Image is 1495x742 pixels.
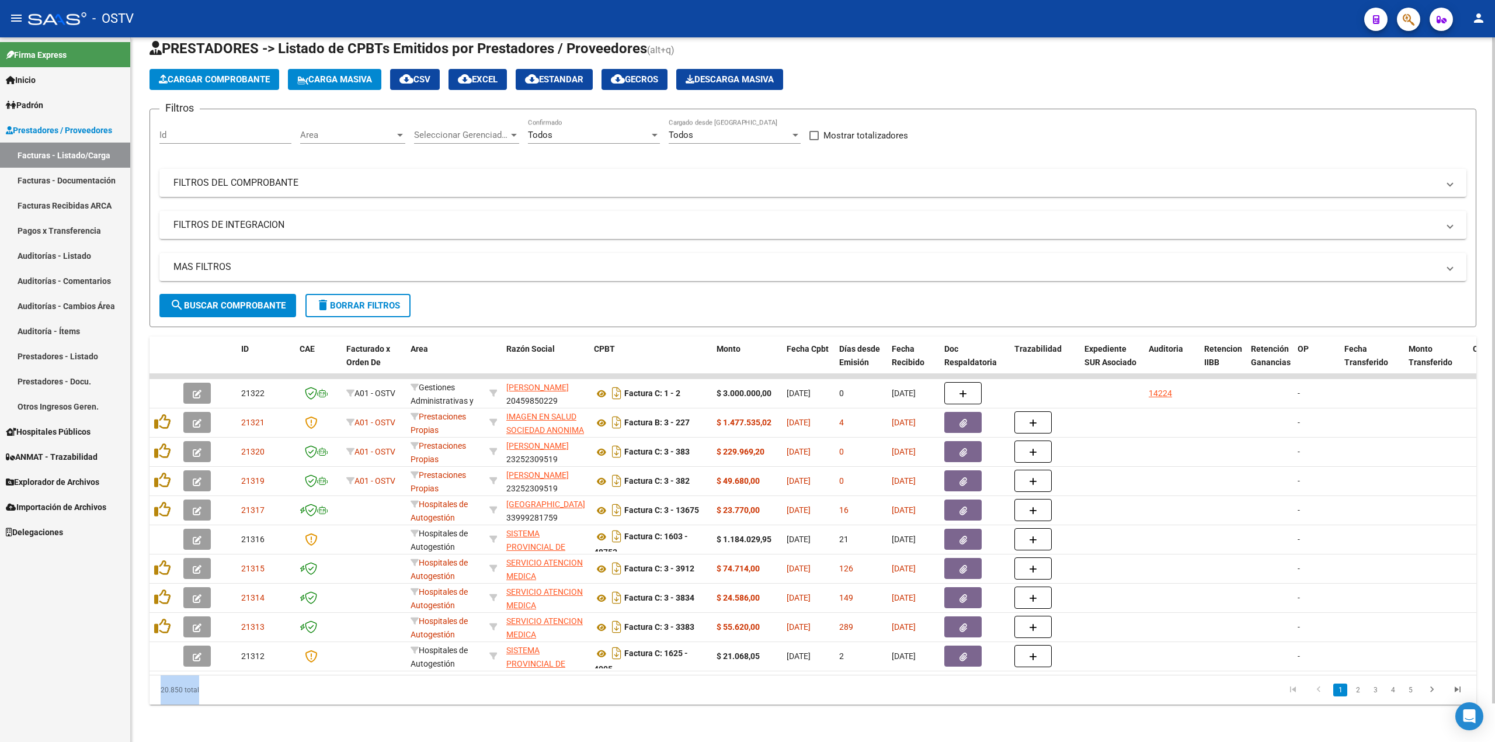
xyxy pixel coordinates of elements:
[1298,651,1300,661] span: -
[506,527,585,552] div: 30691822849
[354,418,395,427] span: A01 - OSTV
[1293,337,1340,388] datatable-header-cell: OP
[448,69,507,90] button: EXCEL
[411,646,468,668] span: Hospitales de Autogestión
[300,344,315,353] span: CAE
[506,587,583,636] span: SERVICIO ATENCION MEDICA COMUNIDAD ROLDAN
[717,418,771,427] strong: $ 1.477.535,02
[1298,535,1300,544] span: -
[624,623,694,632] strong: Factura C: 3 - 3383
[1447,684,1469,696] a: go to last page
[589,337,712,388] datatable-header-cell: CPBT
[712,337,782,388] datatable-header-cell: Monto
[787,505,811,515] span: [DATE]
[241,651,265,661] span: 21312
[506,498,585,522] div: 33999281759
[173,176,1438,189] mat-panel-title: FILTROS DEL COMPROBANTE
[787,344,829,353] span: Fecha Cpbt
[528,130,552,140] span: Todos
[1455,702,1483,730] div: Open Intercom Messenger
[6,425,91,438] span: Hospitales Públicos
[787,535,811,544] span: [DATE]
[892,447,916,456] span: [DATE]
[1010,337,1080,388] datatable-header-cell: Trazabilidad
[787,476,811,486] span: [DATE]
[506,441,569,450] span: [PERSON_NAME]
[892,593,916,602] span: [DATE]
[1308,684,1330,696] a: go to previous page
[159,100,200,116] h3: Filtros
[624,418,690,428] strong: Factura B: 3 - 227
[787,651,811,661] span: [DATE]
[1298,564,1300,573] span: -
[624,477,690,486] strong: Factura C: 3 - 382
[1409,344,1452,367] span: Monto Transferido
[1144,337,1200,388] datatable-header-cell: Auditoria
[506,469,585,493] div: 23252309519
[1344,344,1388,367] span: Fecha Transferido
[944,344,997,367] span: Doc Respaldatoria
[839,389,844,398] span: 0
[149,40,647,57] span: PRESTADORES -> Listado de CPBTs Emitidos por Prestadores / Proveedores
[686,74,774,85] span: Descarga Masiva
[940,337,1010,388] datatable-header-cell: Doc Respaldatoria
[149,69,279,90] button: Cargar Comprobante
[1331,680,1349,700] li: page 1
[6,48,67,61] span: Firma Express
[1403,684,1417,696] a: 5
[159,294,296,317] button: Buscar Comprobante
[717,564,760,573] strong: $ 74.714,00
[602,69,667,90] button: Gecros
[316,300,400,311] span: Borrar Filtros
[1204,344,1242,367] span: Retencion IIBB
[1080,337,1144,388] datatable-header-cell: Expediente SUR Asociado
[1149,387,1172,400] div: 14224
[399,72,413,86] mat-icon: cloud_download
[241,505,265,515] span: 21317
[717,476,760,486] strong: $ 49.680,00
[609,413,624,432] i: Descargar documento
[411,441,466,464] span: Prestaciones Propias
[1084,344,1136,367] span: Expediente SUR Asociado
[411,383,474,419] span: Gestiones Administrativas y Otros
[354,476,395,486] span: A01 - OSTV
[609,644,624,663] i: Descargar documento
[159,74,270,85] span: Cargar Comprobante
[594,344,615,353] span: CPBT
[839,535,849,544] span: 21
[506,412,584,435] span: IMAGEN EN SALUD SOCIEDAD ANONIMA
[892,622,916,632] span: [DATE]
[241,476,265,486] span: 21319
[787,389,811,398] span: [DATE]
[669,130,693,140] span: Todos
[525,74,583,85] span: Estandar
[717,389,771,398] strong: $ 3.000.000,00
[1251,344,1291,367] span: Retención Ganancias
[1402,680,1419,700] li: page 5
[411,412,466,435] span: Prestaciones Propias
[506,529,565,565] span: SISTEMA PROVINCIAL DE SALUD
[717,622,760,632] strong: $ 55.620,00
[411,529,468,552] span: Hospitales de Autogestión
[1298,418,1300,427] span: -
[717,535,771,544] strong: $ 1.184.029,95
[170,300,286,311] span: Buscar Comprobante
[159,169,1466,197] mat-expansion-panel-header: FILTROS DEL COMPROBANTE
[458,72,472,86] mat-icon: cloud_download
[1298,447,1300,456] span: -
[506,556,585,581] div: 33684659249
[609,527,624,546] i: Descargar documento
[1351,684,1365,696] a: 2
[506,439,585,464] div: 23252309519
[624,448,690,457] strong: Factura C: 3 - 383
[390,69,440,90] button: CSV
[241,622,265,632] span: 21313
[839,505,849,515] span: 16
[411,470,466,493] span: Prestaciones Propias
[92,6,134,32] span: - OSTV
[839,651,844,661] span: 2
[1200,337,1246,388] datatable-header-cell: Retencion IIBB
[1368,684,1382,696] a: 3
[506,381,585,405] div: 20459850229
[411,587,468,610] span: Hospitales de Autogestión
